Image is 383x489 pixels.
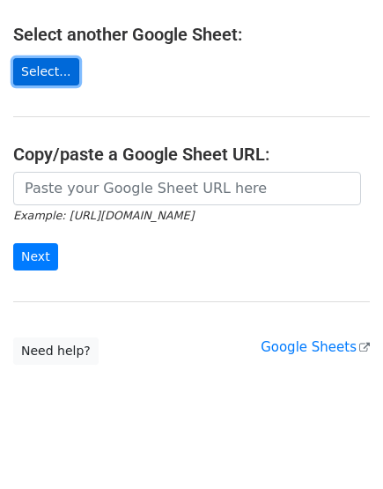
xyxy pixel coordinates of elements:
[13,209,194,222] small: Example: [URL][DOMAIN_NAME]
[13,58,79,85] a: Select...
[13,172,361,205] input: Paste your Google Sheet URL here
[13,243,58,270] input: Next
[13,24,370,45] h4: Select another Google Sheet:
[13,337,99,365] a: Need help?
[295,404,383,489] iframe: Chat Widget
[261,339,370,355] a: Google Sheets
[295,404,383,489] div: Widget de chat
[13,144,370,165] h4: Copy/paste a Google Sheet URL:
